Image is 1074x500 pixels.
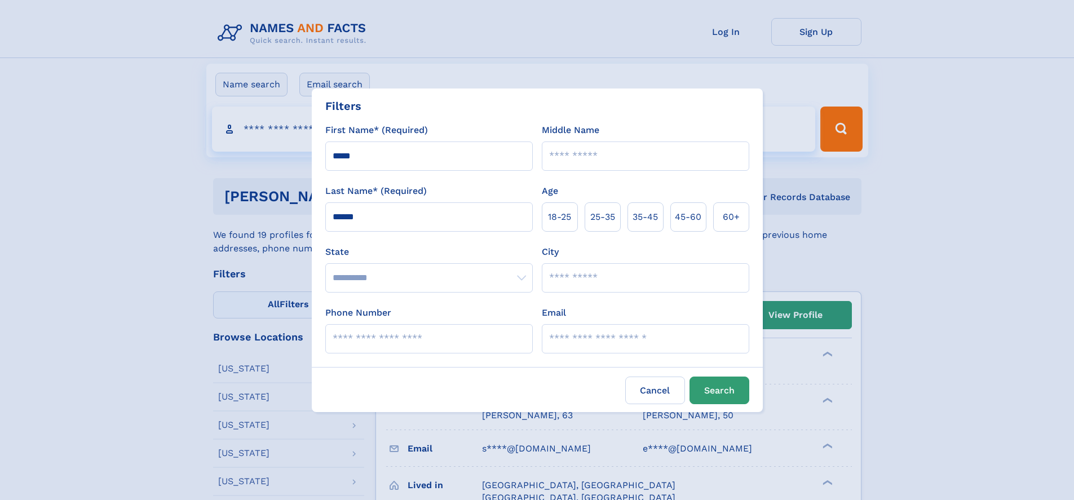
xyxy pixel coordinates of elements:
[625,377,685,404] label: Cancel
[723,210,740,224] span: 60+
[675,210,701,224] span: 45‑60
[633,210,658,224] span: 35‑45
[542,245,559,259] label: City
[542,123,599,137] label: Middle Name
[325,98,361,114] div: Filters
[542,184,558,198] label: Age
[325,123,428,137] label: First Name* (Required)
[325,245,533,259] label: State
[590,210,615,224] span: 25‑35
[548,210,571,224] span: 18‑25
[325,306,391,320] label: Phone Number
[690,377,749,404] button: Search
[542,306,566,320] label: Email
[325,184,427,198] label: Last Name* (Required)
